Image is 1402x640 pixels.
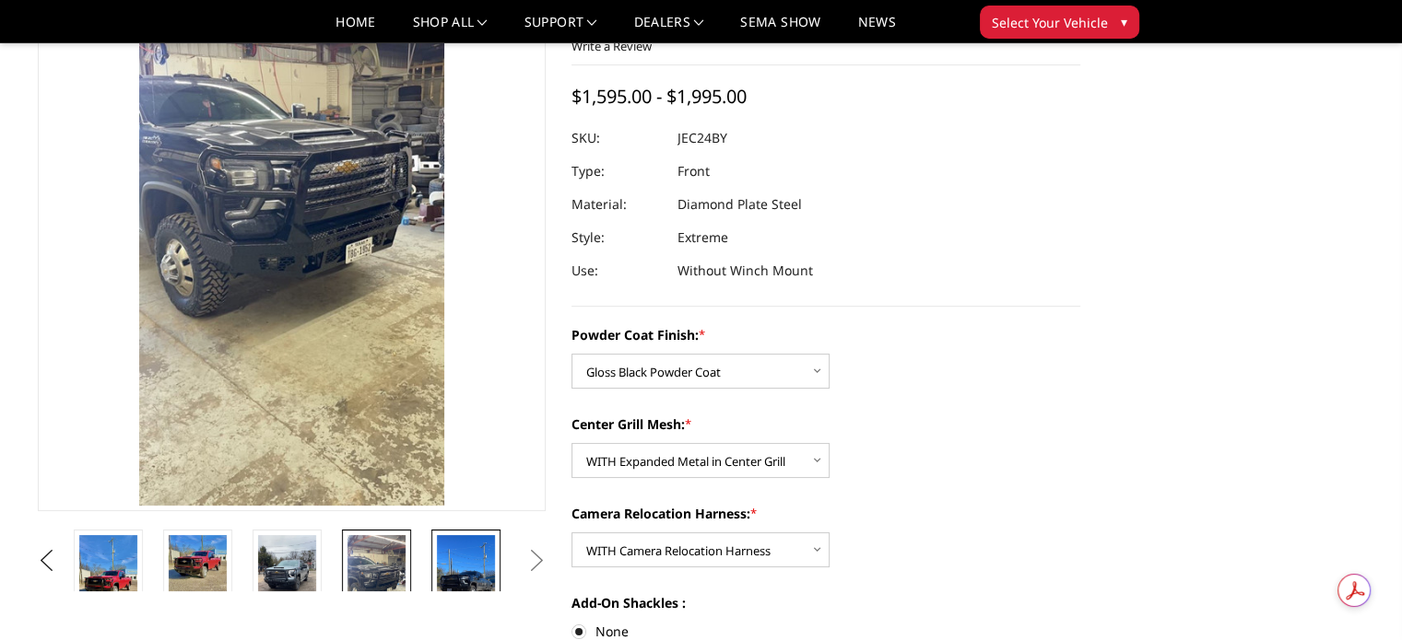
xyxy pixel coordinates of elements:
[634,16,704,42] a: Dealers
[571,221,664,254] dt: Style:
[571,325,1080,344] label: Powder Coat Finish:
[258,535,316,638] img: 2024-2025 Chevrolet 2500-3500 - FT Series - Extreme Front Bumper
[571,38,652,54] a: Write a Review
[677,254,813,287] dd: Without Winch Mount
[571,414,1080,434] label: Center Grill Mesh:
[524,16,597,42] a: Support
[571,155,664,188] dt: Type:
[571,254,664,287] dt: Use:
[677,155,710,188] dd: Front
[677,221,728,254] dd: Extreme
[571,593,1080,612] label: Add-On Shackles :
[857,16,895,42] a: News
[740,16,820,42] a: SEMA Show
[523,547,550,575] button: Next
[992,13,1108,32] span: Select Your Vehicle
[980,6,1139,39] button: Select Your Vehicle
[677,122,727,155] dd: JEC24BY
[169,535,227,596] img: 2024-2025 Chevrolet 2500-3500 - FT Series - Extreme Front Bumper
[677,188,802,221] dd: Diamond Plate Steel
[571,122,664,155] dt: SKU:
[1121,12,1127,31] span: ▾
[348,535,406,638] img: 2024-2025 Chevrolet 2500-3500 - FT Series - Extreme Front Bumper
[437,535,495,638] img: 2024-2025 Chevrolet 2500-3500 - FT Series - Extreme Front Bumper
[33,547,61,575] button: Previous
[571,504,1080,523] label: Camera Relocation Harness:
[413,16,488,42] a: shop all
[571,84,747,109] span: $1,595.00 - $1,995.00
[336,16,375,42] a: Home
[79,535,137,638] img: 2024-2025 Chevrolet 2500-3500 - FT Series - Extreme Front Bumper
[571,188,664,221] dt: Material:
